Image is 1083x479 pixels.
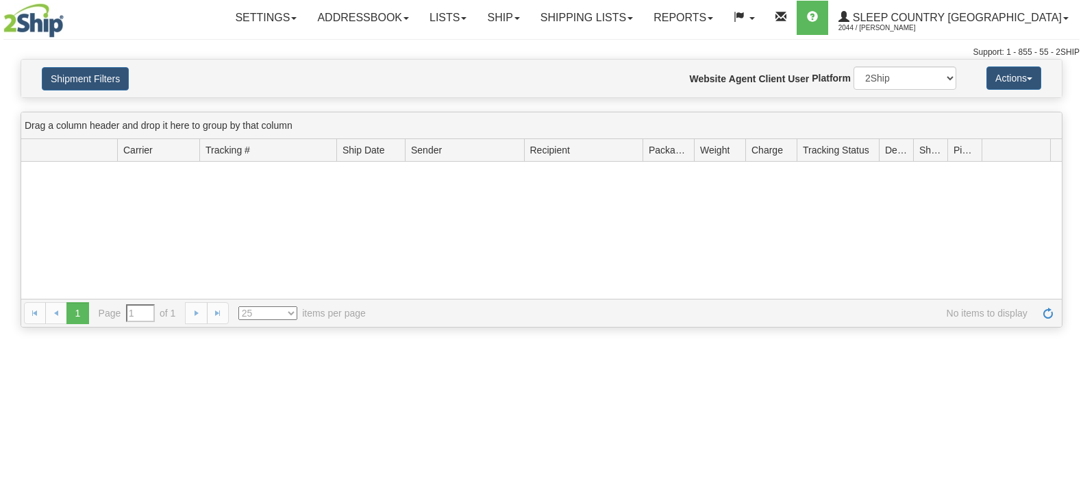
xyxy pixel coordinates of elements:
span: Sender [411,143,442,157]
button: Shipment Filters [42,67,129,90]
label: Agent [729,72,756,86]
span: Recipient [530,143,570,157]
span: 1 [66,302,88,324]
div: grid grouping header [21,112,1062,139]
span: Page of 1 [99,304,176,322]
span: Tracking Status [803,143,869,157]
a: Lists [419,1,477,35]
span: Shipment Issues [919,143,942,157]
span: items per page [238,306,366,320]
span: Carrier [123,143,153,157]
span: Sleep Country [GEOGRAPHIC_DATA] [849,12,1062,23]
span: Delivery Status [885,143,908,157]
span: No items to display [385,306,1028,320]
a: Sleep Country [GEOGRAPHIC_DATA] 2044 / [PERSON_NAME] [828,1,1079,35]
div: Support: 1 - 855 - 55 - 2SHIP [3,47,1080,58]
img: logo2044.jpg [3,3,64,38]
span: Packages [649,143,688,157]
label: Website [690,72,726,86]
span: Charge [751,143,783,157]
span: Tracking # [206,143,250,157]
a: Settings [225,1,307,35]
label: Client [758,72,785,86]
span: Pickup Status [954,143,976,157]
span: Weight [700,143,730,157]
label: Platform [812,71,851,85]
a: Shipping lists [530,1,643,35]
a: Reports [643,1,723,35]
a: Ship [477,1,530,35]
a: Refresh [1037,302,1059,324]
button: Actions [986,66,1041,90]
a: Addressbook [307,1,419,35]
span: Ship Date [343,143,384,157]
span: 2044 / [PERSON_NAME] [838,21,941,35]
label: User [788,72,809,86]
